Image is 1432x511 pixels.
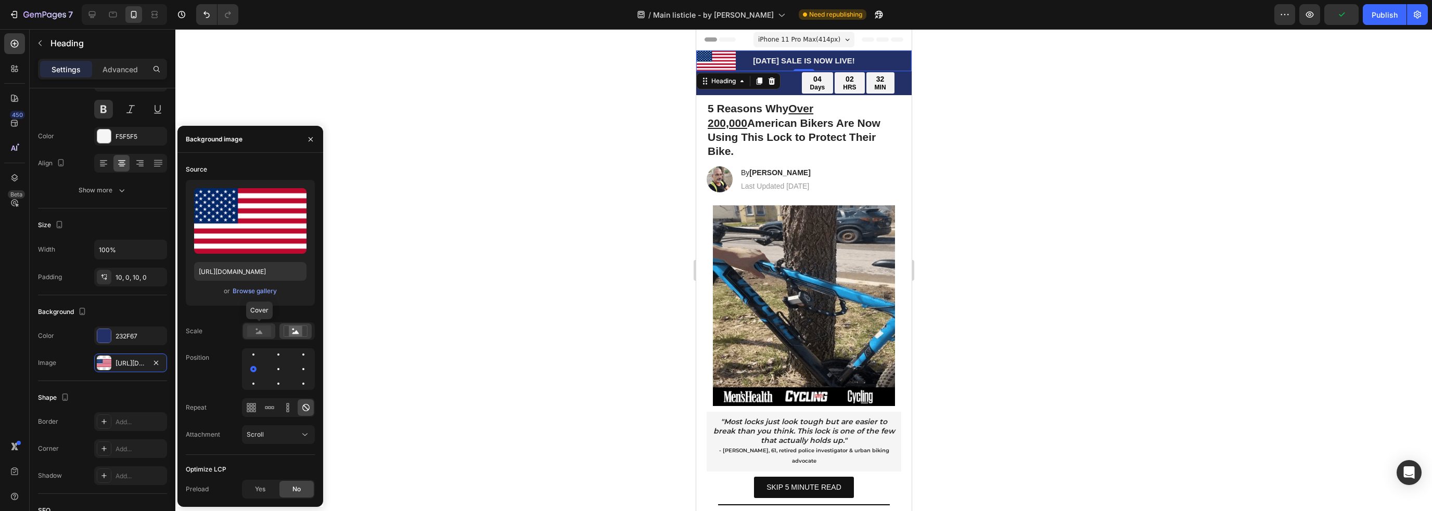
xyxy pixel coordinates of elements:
div: Shape [38,391,71,405]
button: Scroll [242,425,315,444]
span: Scroll [247,430,264,438]
div: Optimize LCP [186,465,226,474]
div: Source [186,165,207,174]
div: Scale [186,326,202,336]
div: Show more [79,185,127,195]
div: Undo/Redo [196,4,238,25]
div: Align [38,156,67,171]
div: Border [38,417,58,426]
div: Beta [8,190,25,199]
div: Add... [116,444,164,454]
div: Corner [38,444,59,453]
div: [URL][DOMAIN_NAME] [116,359,146,368]
button: Show more [38,181,167,200]
span: or [224,285,230,297]
div: Preload [186,484,209,494]
div: Add... [116,471,164,481]
span: No [292,484,301,494]
div: Color [38,331,54,340]
input: https://example.com/image.jpg [194,262,306,281]
button: 7 [4,4,78,25]
div: 10, 0, 10, 0 [116,273,164,282]
div: Width [38,245,55,254]
div: Image [38,358,56,368]
div: F5F5F5 [116,132,164,141]
div: 450 [10,111,25,119]
div: Attachment [186,430,220,439]
div: Shadow [38,471,62,480]
div: Background image [186,135,242,144]
img: preview-image [194,188,306,254]
span: Need republishing [809,10,862,19]
span: Yes [255,484,265,494]
iframe: Design area [696,29,912,511]
div: Open Intercom Messenger [1397,460,1422,485]
span: Main listicle - by [PERSON_NAME] [653,9,774,20]
button: Browse gallery [232,286,277,296]
div: Browse gallery [233,286,277,296]
div: Repeat [186,403,207,412]
input: Auto [95,240,167,259]
div: Padding [38,272,62,282]
div: Color [38,132,54,141]
p: Heading [50,37,163,49]
div: Size [38,218,66,232]
div: Background [38,305,88,319]
div: 232F67 [116,332,164,341]
p: Advanced [103,64,138,75]
button: Publish [1363,4,1407,25]
div: Publish [1372,9,1398,20]
span: / [648,9,651,20]
div: Add... [116,417,164,427]
div: Position [186,353,209,362]
p: Settings [52,64,81,75]
p: 7 [68,8,73,21]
